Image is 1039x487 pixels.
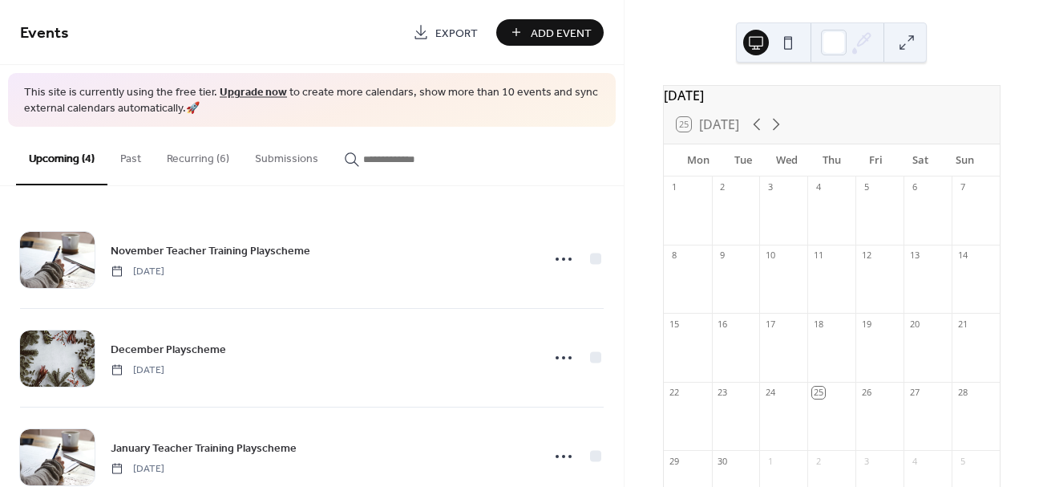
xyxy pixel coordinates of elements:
[764,455,776,467] div: 1
[717,387,729,399] div: 23
[854,144,898,177] div: Fri
[111,264,164,278] span: [DATE]
[908,455,920,467] div: 4
[956,387,968,399] div: 28
[764,181,776,193] div: 3
[111,440,297,457] span: January Teacher Training Playscheme
[531,25,592,42] span: Add Event
[812,387,824,399] div: 25
[810,144,854,177] div: Thu
[765,144,809,177] div: Wed
[956,250,968,262] div: 14
[860,387,872,399] div: 26
[908,181,920,193] div: 6
[898,144,942,177] div: Sat
[220,82,287,103] a: Upgrade now
[111,242,310,259] span: November Teacher Training Playscheme
[16,127,107,185] button: Upcoming (4)
[669,318,681,330] div: 15
[860,181,872,193] div: 5
[717,455,729,467] div: 30
[401,19,490,46] a: Export
[717,250,729,262] div: 9
[812,455,824,467] div: 2
[669,250,681,262] div: 8
[860,455,872,467] div: 3
[717,318,729,330] div: 16
[20,18,69,49] span: Events
[111,439,297,457] a: January Teacher Training Playscheme
[111,340,226,359] a: December Playscheme
[111,461,164,476] span: [DATE]
[956,181,968,193] div: 7
[860,250,872,262] div: 12
[764,318,776,330] div: 17
[107,127,154,184] button: Past
[111,241,310,260] a: November Teacher Training Playscheme
[111,341,226,358] span: December Playscheme
[908,318,920,330] div: 20
[908,387,920,399] div: 27
[721,144,765,177] div: Tue
[496,19,604,46] button: Add Event
[812,181,824,193] div: 4
[435,25,478,42] span: Export
[717,181,729,193] div: 2
[956,455,968,467] div: 5
[664,86,1000,105] div: [DATE]
[669,455,681,467] div: 29
[764,250,776,262] div: 10
[956,318,968,330] div: 21
[154,127,242,184] button: Recurring (6)
[764,387,776,399] div: 24
[677,144,721,177] div: Mon
[669,181,681,193] div: 1
[242,127,331,184] button: Submissions
[908,250,920,262] div: 13
[860,318,872,330] div: 19
[669,387,681,399] div: 22
[812,318,824,330] div: 18
[111,363,164,377] span: [DATE]
[24,85,600,116] span: This site is currently using the free tier. to create more calendars, show more than 10 events an...
[943,144,987,177] div: Sun
[812,250,824,262] div: 11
